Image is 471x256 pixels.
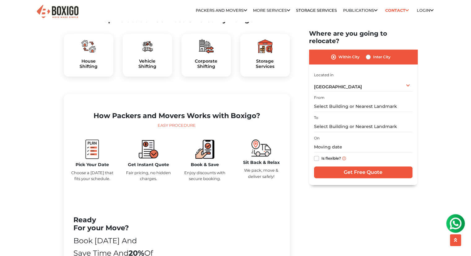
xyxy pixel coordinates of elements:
[69,162,116,167] h5: Pick Your Date
[253,8,290,13] a: More services
[296,8,337,13] a: Storage Services
[139,139,158,159] img: boxigo_packers_and_movers_compare
[314,84,362,90] span: [GEOGRAPHIC_DATA]
[314,121,412,132] input: Select Building or Nearest Landmark
[245,59,285,69] a: StorageServices
[69,112,285,120] h2: How Packers and Movers Works with Boxigo?
[417,8,434,13] a: Login
[69,122,285,129] div: Easy Procedure
[321,155,341,161] label: Is flexible?
[69,59,108,69] h5: House Shifting
[195,139,215,159] img: boxigo_packers_and_movers_book
[314,166,412,178] input: Get Free Quote
[81,39,96,54] img: boxigo_packers_and_movers_plan
[309,30,417,45] h2: Where are you going to relocate?
[238,160,285,165] h5: Sit Back & Relax
[140,39,155,54] img: boxigo_packers_and_movers_plan
[314,101,412,112] input: Select Building or Nearest Landmark
[128,59,167,69] h5: Vehicle Shifting
[73,216,154,232] h2: Ready For your Move?
[314,142,412,152] input: Moving date
[199,39,214,54] img: boxigo_packers_and_movers_plan
[181,170,229,182] p: Enjoy discounts with secure booking.
[383,6,411,15] a: Contact
[343,8,377,13] a: Publications
[373,53,390,61] label: Inter City
[125,162,172,167] h5: Get Instant Quote
[196,8,247,13] a: Packers and Movers
[82,139,102,159] img: boxigo_packers_and_movers_plan
[128,59,167,69] a: VehicleShifting
[69,59,108,69] a: HouseShifting
[342,157,346,160] img: info
[186,59,226,69] h5: Corporate Shifting
[64,15,290,24] h2: Top Relocation Services Offered By Boxigo
[6,6,19,19] img: whatsapp-icon.svg
[314,135,320,141] label: On
[251,139,271,157] img: boxigo_packers_and_movers_move
[450,234,461,246] button: scroll up
[314,72,334,78] label: Located in
[186,59,226,69] a: CorporateShifting
[245,59,285,69] h5: Storage Services
[69,170,116,182] p: Choose a [DATE] that fits your schedule.
[314,95,325,100] label: From
[181,162,229,167] h5: Book & Save
[258,39,273,54] img: boxigo_packers_and_movers_plan
[338,53,360,61] label: Within City
[36,4,79,19] img: Boxigo
[125,170,172,182] p: Fair pricing, no hidden charges.
[238,167,285,179] p: We pack, move & deliver safely!
[314,115,318,121] label: To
